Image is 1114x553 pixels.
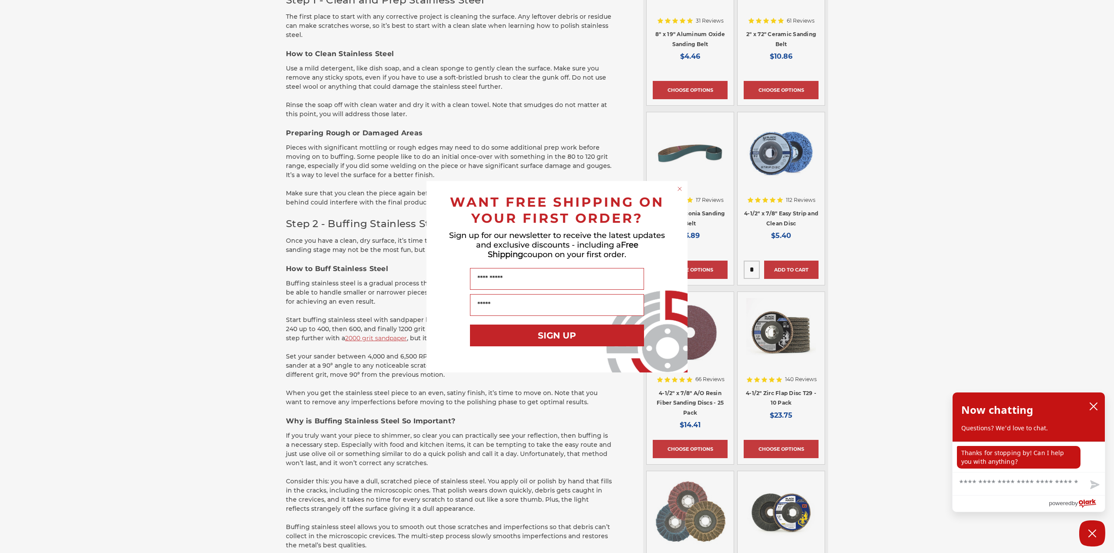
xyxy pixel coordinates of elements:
[1079,520,1105,546] button: Close Chatbox
[450,194,664,226] span: WANT FREE SHIPPING ON YOUR FIRST ORDER?
[488,240,638,259] span: Free Shipping
[961,401,1033,419] h2: Now chatting
[1083,475,1105,495] button: Send message
[449,231,665,259] span: Sign up for our newsletter to receive the latest updates and exclusive discounts - including a co...
[675,184,684,193] button: Close dialog
[1087,400,1101,413] button: close chatbox
[961,424,1096,432] p: Questions? We'd love to chat.
[957,446,1080,469] p: Thanks for stopping by! Can I help you with anything?
[470,325,644,346] button: SIGN UP
[1049,496,1105,512] a: Powered by Olark
[1072,498,1078,509] span: by
[952,392,1105,512] div: olark chatbox
[1049,498,1071,509] span: powered
[953,442,1105,472] div: chat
